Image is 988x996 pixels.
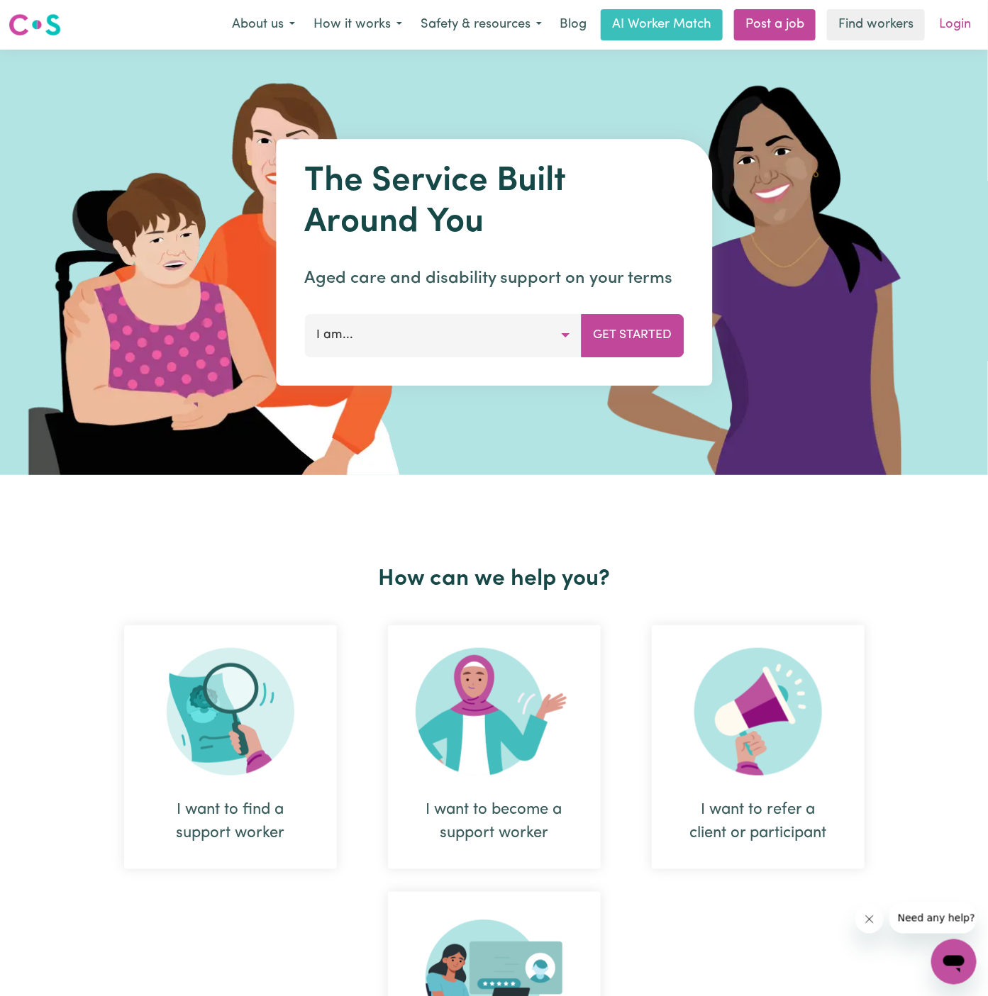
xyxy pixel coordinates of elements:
a: Careseekers logo [9,9,61,41]
button: Safety & resources [411,10,551,40]
button: How it works [304,10,411,40]
p: Aged care and disability support on your terms [304,266,684,291]
img: Search [167,648,294,776]
h1: The Service Built Around You [304,162,684,243]
button: About us [223,10,304,40]
div: I want to refer a client or participant [686,798,831,845]
div: I want to become a support worker [388,625,601,869]
h2: How can we help you? [99,566,890,593]
button: I am... [304,314,582,357]
iframe: Close message [855,905,884,934]
div: I want to find a support worker [158,798,303,845]
a: Post a job [734,9,816,40]
div: I want to become a support worker [422,798,567,845]
a: Login [931,9,979,40]
div: I want to find a support worker [124,625,337,869]
iframe: Message from company [889,902,977,934]
button: Get Started [581,314,684,357]
iframe: Button to launch messaging window [931,939,977,985]
a: Find workers [827,9,925,40]
img: Refer [694,648,822,776]
div: I want to refer a client or participant [652,625,865,869]
a: Blog [551,9,595,40]
img: Become Worker [416,648,573,776]
img: Careseekers logo [9,12,61,38]
a: AI Worker Match [601,9,723,40]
